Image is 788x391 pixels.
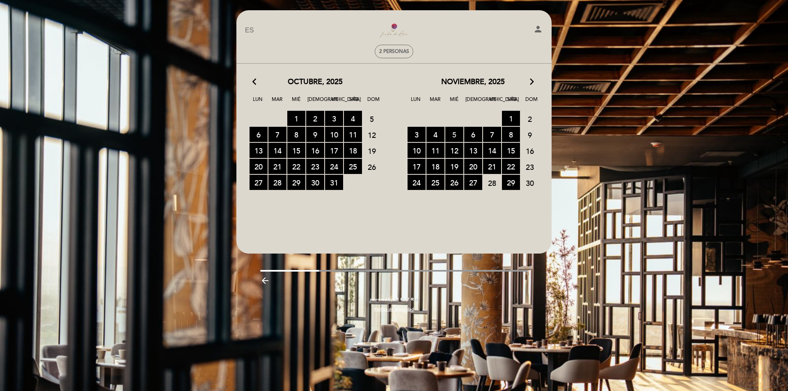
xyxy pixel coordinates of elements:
[346,95,362,110] span: Sáb
[408,159,426,174] span: 17
[252,77,260,87] i: arrow_back_ios
[521,127,539,142] span: 9
[533,24,543,34] i: person
[260,276,270,286] i: arrow_backward
[379,48,409,55] span: 2 personas
[483,175,501,190] span: 28
[426,159,444,174] span: 18
[465,95,482,110] span: [DEMOGRAPHIC_DATA]
[268,143,286,158] span: 14
[427,95,443,110] span: Mar
[363,111,381,126] span: 5
[445,159,463,174] span: 19
[250,127,268,142] span: 6
[250,175,268,190] span: 27
[445,143,463,158] span: 12
[374,306,414,312] a: Política de privacidad
[287,127,305,142] span: 8
[365,95,382,110] span: Dom
[485,95,501,110] span: Vie
[533,24,543,37] button: person
[344,111,362,126] span: 4
[502,175,520,190] span: 29
[325,111,343,126] span: 3
[408,95,424,110] span: Lun
[325,143,343,158] span: 17
[464,175,482,190] span: 27
[287,159,305,174] span: 22
[344,127,362,142] span: 11
[287,175,305,190] span: 29
[363,159,381,174] span: 26
[408,127,426,142] span: 3
[250,95,266,110] span: Lun
[370,297,418,302] a: powered by
[395,297,418,302] img: MEITRE
[268,127,286,142] span: 7
[307,95,324,110] span: [DEMOGRAPHIC_DATA]
[344,159,362,174] span: 25
[370,297,393,302] span: powered by
[287,143,305,158] span: 15
[306,127,324,142] span: 9
[521,175,539,190] span: 30
[502,127,520,142] span: 8
[446,95,463,110] span: Mié
[426,175,444,190] span: 25
[521,143,539,158] span: 16
[502,143,520,158] span: 15
[288,95,305,110] span: Mié
[426,143,444,158] span: 11
[408,175,426,190] span: 24
[502,159,520,174] span: 22
[528,77,536,87] i: arrow_forward_ios
[445,127,463,142] span: 5
[288,77,343,87] span: octubre, 2025
[523,95,540,110] span: Dom
[483,143,501,158] span: 14
[426,127,444,142] span: 4
[483,127,501,142] span: 7
[306,175,324,190] span: 30
[327,95,343,110] span: Vie
[250,159,268,174] span: 20
[344,143,362,158] span: 18
[464,143,482,158] span: 13
[445,175,463,190] span: 26
[441,77,505,87] span: noviembre, 2025
[502,111,520,126] span: 1
[521,111,539,126] span: 2
[325,127,343,142] span: 10
[287,111,305,126] span: 1
[343,19,445,42] a: [GEOGRAPHIC_DATA]
[268,175,286,190] span: 28
[464,127,482,142] span: 6
[325,159,343,174] span: 24
[521,159,539,174] span: 23
[306,159,324,174] span: 23
[306,143,324,158] span: 16
[464,159,482,174] span: 20
[325,175,343,190] span: 31
[269,95,285,110] span: Mar
[268,159,286,174] span: 21
[504,95,520,110] span: Sáb
[483,159,501,174] span: 21
[408,143,426,158] span: 10
[250,143,268,158] span: 13
[363,143,381,158] span: 19
[306,111,324,126] span: 2
[363,127,381,142] span: 12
